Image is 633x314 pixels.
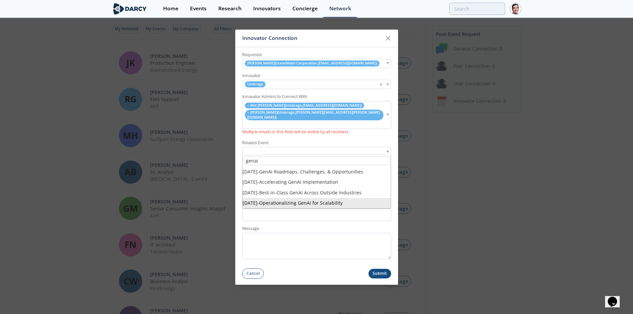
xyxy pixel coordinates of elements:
[243,189,362,196] span: [DATE] - Best-in-Class GenAI Across Outside Industries
[449,3,505,15] input: Advanced Search
[242,80,391,89] div: Umbrage ×
[242,73,391,79] label: Innovator
[242,32,382,45] div: Innovator Connection
[112,3,148,15] img: logo-wide.svg
[247,61,377,66] span: varun.gupta@exxonmobil.com
[247,110,249,115] span: remove element
[242,268,264,279] button: Cancel
[250,103,362,108] span: will@umbrage.com
[242,59,391,68] div: [PERSON_NAME](ExxonMobil Corporation,[EMAIL_ADDRESS][DOMAIN_NAME])
[243,179,338,185] span: [DATE] - Accelerating GenAI Implementation
[329,6,351,11] div: Network
[242,101,391,129] div: remove element Will [PERSON_NAME](Umbrage,[EMAIL_ADDRESS][DOMAIN_NAME]) remove element [PERSON_NA...
[245,81,265,87] span: Umbrage
[242,226,391,232] label: Message
[243,200,343,206] span: [DATE] - Operationalizing GenAI for Scalability
[247,110,380,120] span: ted.shelton@umbrage.com
[380,81,382,88] span: ×
[253,6,281,11] div: Innovators
[247,103,249,108] span: remove element
[242,140,391,146] label: Related Event
[242,129,391,135] p: Multiple emails in this field will be visible by all receivers.
[190,6,207,11] div: Events
[292,6,318,11] div: Concierge
[242,52,391,57] label: Requestor
[369,269,391,278] button: Submit
[243,168,363,175] span: [DATE] - GenAI Roadmaps, Challenges, & Opportunities
[218,6,242,11] div: Research
[605,287,626,307] iframe: chat widget
[510,3,521,15] img: Profile
[242,94,391,100] label: Innovator Admins to Connect With
[163,6,178,11] div: Home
